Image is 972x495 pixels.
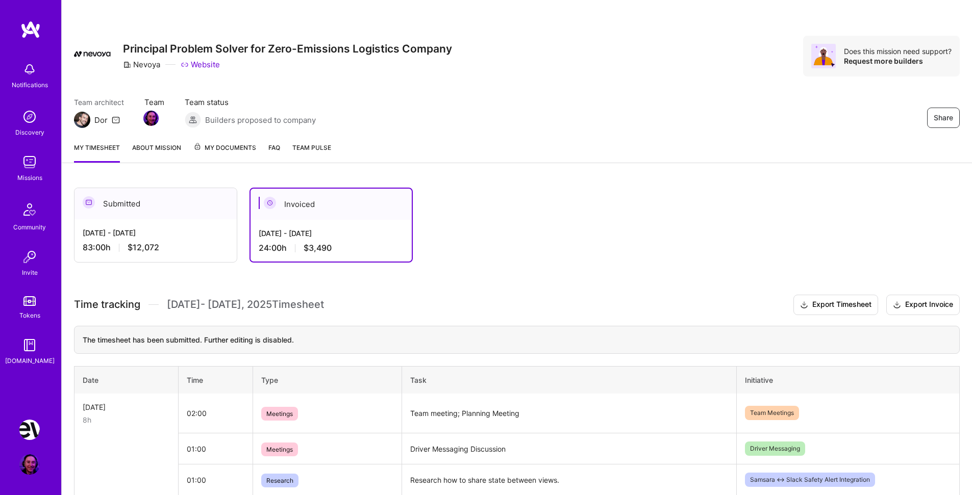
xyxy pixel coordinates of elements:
[736,366,959,394] th: Initiative
[83,242,229,253] div: 83:00 h
[22,267,38,278] div: Invite
[800,300,808,310] i: icon Download
[402,366,736,394] th: Task
[844,56,952,66] div: Request more builders
[20,20,41,39] img: logo
[193,142,256,153] span: My Documents
[12,80,48,90] div: Notifications
[251,189,412,220] div: Invoiced
[402,433,736,464] td: Driver Messaging Discussion
[193,142,256,163] a: My Documents
[934,113,953,123] span: Share
[74,326,960,354] div: The timesheet has been submitted. Further editing is disabled.
[402,394,736,433] td: Team meeting; Planning Meeting
[123,61,131,69] i: icon CompanyGray
[19,310,40,321] div: Tokens
[123,42,452,55] h3: Principal Problem Solver for Zero-Emissions Logistics Company
[83,402,170,412] div: [DATE]
[83,196,95,209] img: Submitted
[893,300,901,310] i: icon Download
[844,46,952,56] div: Does this mission need support?
[185,112,201,128] img: Builders proposed to company
[292,142,331,163] a: Team Pulse
[74,298,140,311] span: Time tracking
[304,243,332,253] span: $3,490
[181,59,220,70] a: Website
[74,51,111,57] img: Company Logo
[179,366,253,394] th: Time
[94,115,108,125] div: Dor
[19,454,40,475] img: User Avatar
[167,298,324,311] span: [DATE] - [DATE] , 2025 Timesheet
[793,295,878,315] button: Export Timesheet
[144,110,158,127] a: Team Member Avatar
[132,142,181,163] a: About Mission
[17,454,42,475] a: User Avatar
[19,335,40,355] img: guide book
[83,414,170,425] div: 8h
[123,59,160,70] div: Nevoya
[74,188,237,219] div: Submitted
[5,355,55,366] div: [DOMAIN_NAME]
[17,420,42,440] a: Nevoya: Principal Problem Solver for Zero-Emissions Logistics Company
[83,227,229,238] div: [DATE] - [DATE]
[253,366,402,394] th: Type
[261,407,298,421] span: Meetings
[745,406,799,420] span: Team Meetings
[17,197,42,222] img: Community
[23,296,36,306] img: tokens
[268,142,280,163] a: FAQ
[19,107,40,127] img: discovery
[292,144,331,151] span: Team Pulse
[185,97,316,108] span: Team status
[74,112,90,128] img: Team Architect
[13,222,46,232] div: Community
[179,433,253,464] td: 01:00
[19,152,40,172] img: teamwork
[886,295,960,315] button: Export Invoice
[19,59,40,80] img: bell
[17,172,42,183] div: Missions
[261,474,298,487] span: Research
[144,97,164,108] span: Team
[112,116,120,124] i: icon Mail
[179,394,253,433] td: 02:00
[128,242,159,253] span: $12,072
[15,127,44,138] div: Discovery
[927,108,960,128] button: Share
[143,111,159,126] img: Team Member Avatar
[811,44,836,68] img: Avatar
[745,473,875,487] span: Samsara <-> Slack Safety Alert Integration
[19,420,40,440] img: Nevoya: Principal Problem Solver for Zero-Emissions Logistics Company
[261,442,298,456] span: Meetings
[259,228,404,239] div: [DATE] - [DATE]
[74,142,120,163] a: My timesheet
[19,247,40,267] img: Invite
[264,197,276,209] img: Invoiced
[74,97,124,108] span: Team architect
[74,366,179,394] th: Date
[745,441,805,456] span: Driver Messaging
[205,115,316,125] span: Builders proposed to company
[259,243,404,253] div: 24:00 h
